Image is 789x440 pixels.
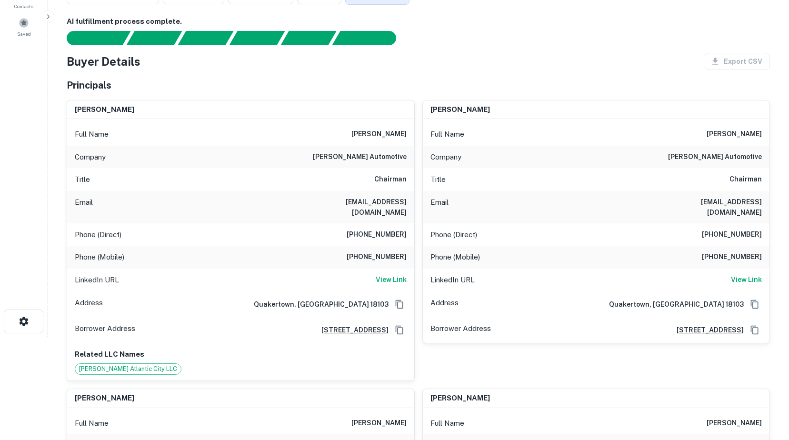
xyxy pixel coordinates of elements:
h6: Quakertown, [GEOGRAPHIC_DATA] 18103 [601,299,744,310]
h5: Principals [67,78,111,92]
h4: Buyer Details [67,53,140,70]
h6: [PERSON_NAME] [75,104,134,115]
p: LinkedIn URL [75,274,119,286]
p: Company [430,151,461,163]
span: [PERSON_NAME] Atlantic City LLC [75,364,181,374]
h6: [PERSON_NAME] [707,418,762,429]
a: View Link [376,274,407,286]
p: Email [430,197,449,218]
h6: View Link [731,274,762,285]
button: Copy Address [392,323,407,337]
h6: [EMAIL_ADDRESS][DOMAIN_NAME] [648,197,762,218]
div: Principals found, still searching for contact information. This may take time... [280,31,336,45]
p: Related LLC Names [75,349,407,360]
p: Full Name [430,129,464,140]
div: AI fulfillment process complete. [332,31,408,45]
button: Copy Address [748,323,762,337]
p: Phone (Direct) [75,229,121,240]
h6: [PERSON_NAME] [75,393,134,404]
div: Your request is received and processing... [126,31,182,45]
button: Copy Address [748,297,762,311]
h6: [PERSON_NAME] [707,129,762,140]
p: Borrower Address [75,323,135,337]
h6: [PHONE_NUMBER] [702,251,762,263]
h6: Chairman [374,174,407,185]
span: Saved [17,30,31,38]
p: Borrower Address [430,323,491,337]
h6: [PHONE_NUMBER] [347,251,407,263]
a: [STREET_ADDRESS] [314,325,389,335]
div: Principals found, AI now looking for contact information... [229,31,285,45]
h6: [PHONE_NUMBER] [702,229,762,240]
p: Phone (Mobile) [430,251,480,263]
a: View Link [731,274,762,286]
p: Address [75,297,103,311]
p: Email [75,197,93,218]
p: Title [75,174,90,185]
h6: AI fulfillment process complete. [67,16,770,27]
h6: Chairman [729,174,762,185]
p: Full Name [75,418,109,429]
h6: [EMAIL_ADDRESS][DOMAIN_NAME] [292,197,407,218]
p: Title [430,174,446,185]
h6: [PERSON_NAME] automotive [668,151,762,163]
p: Phone (Direct) [430,229,477,240]
h6: Quakertown, [GEOGRAPHIC_DATA] 18103 [246,299,389,310]
p: Full Name [75,129,109,140]
h6: [PERSON_NAME] [351,129,407,140]
p: Address [430,297,459,311]
p: Company [75,151,106,163]
p: LinkedIn URL [430,274,475,286]
a: [STREET_ADDRESS] [669,325,744,335]
h6: [PERSON_NAME] [430,393,490,404]
button: Copy Address [392,297,407,311]
h6: [PHONE_NUMBER] [347,229,407,240]
p: Full Name [430,418,464,429]
div: Sending borrower request to AI... [55,31,127,45]
p: Phone (Mobile) [75,251,124,263]
h6: [PERSON_NAME] [430,104,490,115]
h6: [PERSON_NAME] automotive [313,151,407,163]
iframe: Chat Widget [741,364,789,410]
a: Saved [3,14,45,40]
div: Documents found, AI parsing details... [178,31,233,45]
h6: [PERSON_NAME] [351,418,407,429]
span: Contacts [14,2,33,10]
h6: View Link [376,274,407,285]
